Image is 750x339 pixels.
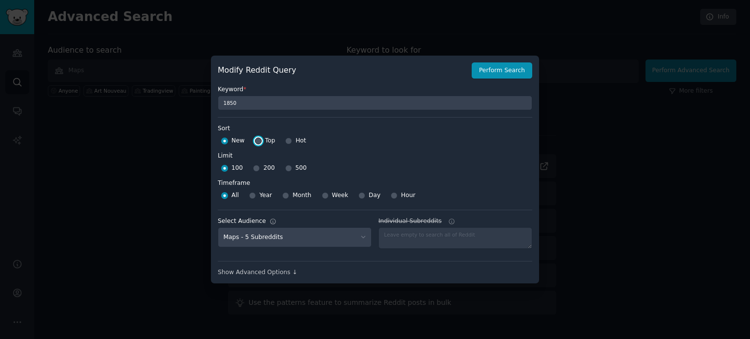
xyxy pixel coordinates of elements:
span: Day [369,191,380,200]
label: Keyword [218,85,532,94]
h2: Modify Reddit Query [218,64,466,77]
span: 500 [295,164,307,173]
span: Hour [401,191,416,200]
label: Sort [218,124,532,133]
div: Show Advanced Options ↓ [218,268,532,277]
span: Hot [295,137,306,145]
div: Limit [218,152,232,160]
span: Week [332,191,349,200]
label: Individual Subreddits [378,217,532,226]
label: Timeframe [218,176,532,188]
button: Perform Search [472,62,532,79]
div: Select Audience [218,217,266,226]
span: Year [259,191,272,200]
span: 100 [231,164,243,173]
span: New [231,137,245,145]
span: Month [292,191,311,200]
span: 200 [263,164,274,173]
span: All [231,191,239,200]
span: Top [265,137,275,145]
input: Keyword to search on Reddit [218,96,532,110]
